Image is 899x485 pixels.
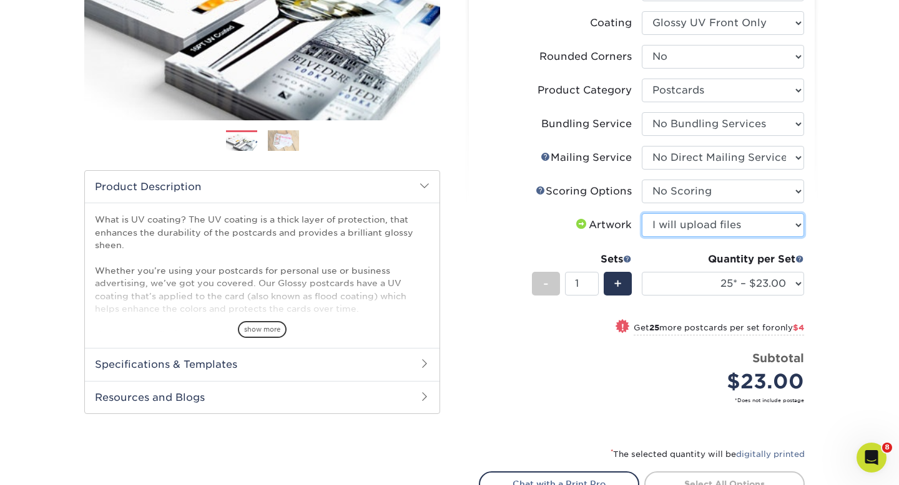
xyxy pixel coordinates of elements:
[857,443,887,473] iframe: Intercom live chat
[882,443,892,453] span: 8
[574,218,632,233] div: Artwork
[642,252,804,267] div: Quantity per Set
[238,321,287,338] span: show more
[532,252,632,267] div: Sets
[85,171,440,203] h2: Product Description
[793,323,804,332] span: $4
[590,16,632,31] div: Coating
[541,150,632,165] div: Mailing Service
[489,396,804,404] small: *Does not include postage
[95,213,430,404] p: What is UV coating? The UV coating is a thick layer of protection, that enhances the durability o...
[614,274,622,293] span: +
[611,449,805,459] small: The selected quantity will be
[85,381,440,413] h2: Resources and Blogs
[543,274,549,293] span: -
[651,367,804,396] div: $23.00
[649,323,659,332] strong: 25
[268,130,299,151] img: Postcards 02
[736,449,805,459] a: digitally printed
[752,351,804,365] strong: Subtotal
[634,323,804,335] small: Get more postcards per set for
[621,320,624,334] span: !
[536,184,632,199] div: Scoring Options
[775,323,804,332] span: only
[226,131,257,153] img: Postcards 01
[539,49,632,64] div: Rounded Corners
[538,83,632,98] div: Product Category
[85,348,440,380] h2: Specifications & Templates
[541,117,632,132] div: Bundling Service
